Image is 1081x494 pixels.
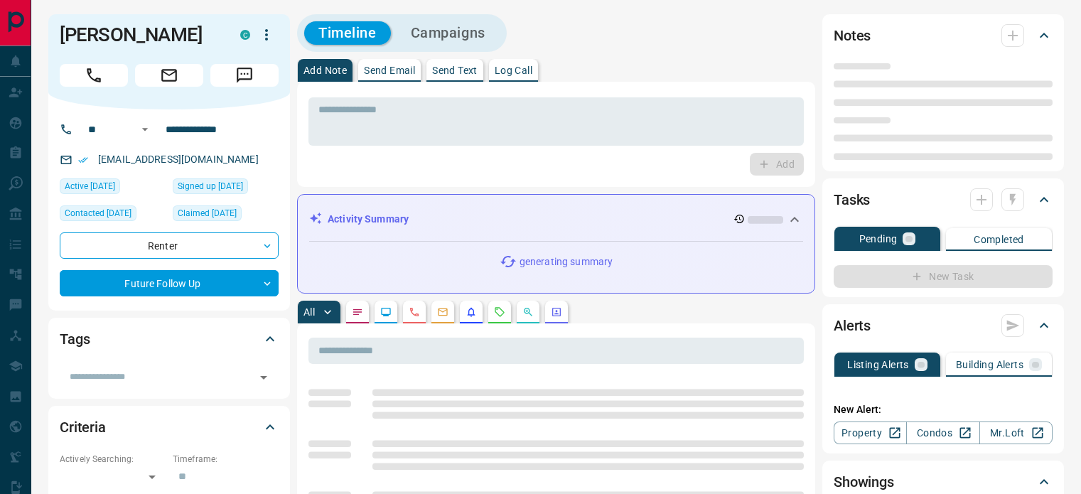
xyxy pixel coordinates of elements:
[60,270,279,296] div: Future Follow Up
[60,453,166,466] p: Actively Searching:
[834,24,871,47] h2: Notes
[328,212,409,227] p: Activity Summary
[304,21,391,45] button: Timeline
[520,254,613,269] p: generating summary
[974,235,1024,245] p: Completed
[136,121,154,138] button: Open
[178,206,237,220] span: Claimed [DATE]
[834,18,1053,53] div: Notes
[78,155,88,165] svg: Email Verified
[409,306,420,318] svg: Calls
[466,306,477,318] svg: Listing Alerts
[834,471,894,493] h2: Showings
[834,308,1053,343] div: Alerts
[173,205,279,225] div: Fri Sep 12 2025
[834,402,1053,417] p: New Alert:
[60,410,279,444] div: Criteria
[303,307,315,317] p: All
[494,306,505,318] svg: Requests
[834,314,871,337] h2: Alerts
[847,360,909,370] p: Listing Alerts
[60,178,166,198] div: Fri Sep 12 2025
[65,179,115,193] span: Active [DATE]
[309,206,803,232] div: Activity Summary
[956,360,1023,370] p: Building Alerts
[98,154,259,165] a: [EMAIL_ADDRESS][DOMAIN_NAME]
[859,234,898,244] p: Pending
[178,179,243,193] span: Signed up [DATE]
[352,306,363,318] svg: Notes
[979,421,1053,444] a: Mr.Loft
[397,21,500,45] button: Campaigns
[254,367,274,387] button: Open
[364,65,415,75] p: Send Email
[834,183,1053,217] div: Tasks
[834,188,870,211] h2: Tasks
[60,232,279,259] div: Renter
[210,64,279,87] span: Message
[303,65,347,75] p: Add Note
[60,205,166,225] div: Fri Sep 12 2025
[60,64,128,87] span: Call
[60,322,279,356] div: Tags
[551,306,562,318] svg: Agent Actions
[173,178,279,198] div: Thu Jun 06 2019
[495,65,532,75] p: Log Call
[135,64,203,87] span: Email
[240,30,250,40] div: condos.ca
[906,421,979,444] a: Condos
[380,306,392,318] svg: Lead Browsing Activity
[522,306,534,318] svg: Opportunities
[834,421,907,444] a: Property
[60,328,90,350] h2: Tags
[60,416,106,439] h2: Criteria
[437,306,448,318] svg: Emails
[65,206,131,220] span: Contacted [DATE]
[432,65,478,75] p: Send Text
[60,23,219,46] h1: [PERSON_NAME]
[173,453,279,466] p: Timeframe:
